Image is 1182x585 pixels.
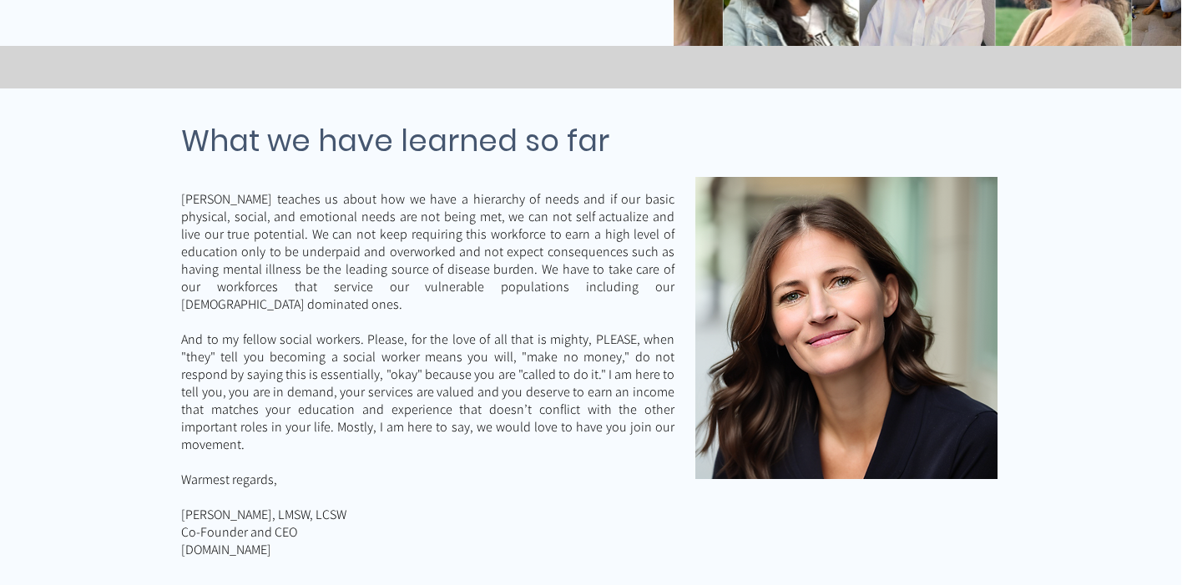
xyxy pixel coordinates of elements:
p: [DOMAIN_NAME] [181,541,674,558]
p: [PERSON_NAME] teaches us about how we have a hierarchy of needs and if our basic physical, social... [181,190,674,313]
h3: What we have learned so far [181,119,1143,163]
p: Co-Founder and CEO [181,523,674,541]
p: ​ [181,313,674,330]
p: ​ [181,488,674,506]
p: ​ [181,453,674,471]
p: And to my fellow social workers. Please, for the love of all that is mighty, PLEASE, when "they" ... [181,330,674,453]
p: Warmest regards, [181,471,674,488]
p: [PERSON_NAME], LMSW, LCSW [181,506,674,523]
img: TelebehavioralHealth.US Founder, Susie Rigas-Morozowich [695,177,998,479]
